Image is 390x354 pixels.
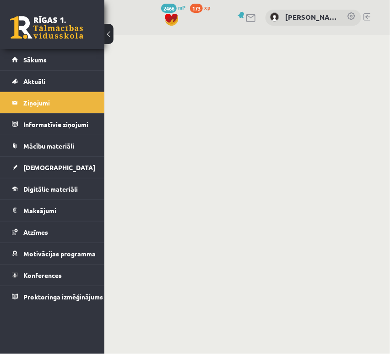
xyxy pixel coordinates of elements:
span: mP [178,4,185,11]
span: Motivācijas programma [23,249,96,258]
a: Digitālie materiāli [12,178,93,199]
span: Digitālie materiāli [23,185,78,193]
a: Rīgas 1. Tālmācības vidusskola [10,16,83,39]
a: Ziņojumi [12,92,93,113]
span: Proktoringa izmēģinājums [23,293,103,301]
span: Atzīmes [23,228,48,236]
a: Atzīmes [12,221,93,243]
legend: Maksājumi [23,200,93,221]
span: [DEMOGRAPHIC_DATA] [23,163,95,171]
a: Motivācijas programma [12,243,93,264]
img: Jekaterina Zeļeņina [270,12,279,22]
a: Aktuāli [12,71,93,92]
span: 173 [190,4,203,13]
a: Sākums [12,49,93,70]
legend: Informatīvie ziņojumi [23,114,93,135]
a: Konferences [12,265,93,286]
a: [PERSON_NAME] [285,12,338,22]
a: [DEMOGRAPHIC_DATA] [12,157,93,178]
span: Aktuāli [23,77,45,85]
a: Proktoringa izmēģinājums [12,286,93,307]
a: 2466 mP [161,4,185,11]
span: 2466 [161,4,177,13]
a: Maksājumi [12,200,93,221]
legend: Ziņojumi [23,92,93,113]
a: Mācību materiāli [12,135,93,156]
span: Konferences [23,271,62,279]
a: Informatīvie ziņojumi [12,114,93,135]
span: Sākums [23,55,47,64]
a: 173 xp [190,4,215,11]
span: xp [204,4,210,11]
span: Mācību materiāli [23,142,74,150]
